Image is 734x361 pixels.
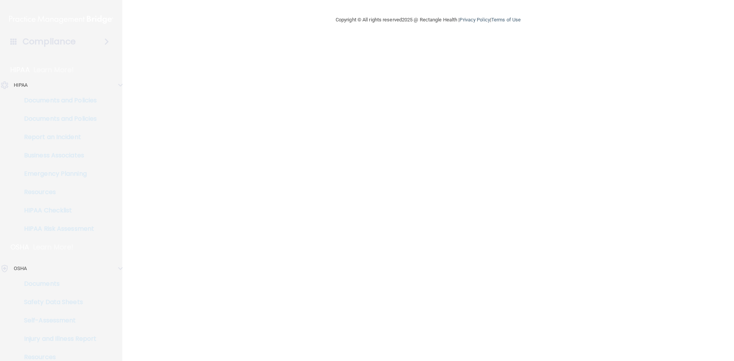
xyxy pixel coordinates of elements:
[5,353,109,361] p: Resources
[5,97,109,104] p: Documents and Policies
[5,298,109,306] p: Safety Data Sheets
[5,170,109,178] p: Emergency Planning
[10,65,30,74] p: HIPAA
[10,243,29,252] p: OSHA
[5,317,109,324] p: Self-Assessment
[14,264,27,273] p: OSHA
[5,133,109,141] p: Report an Incident
[14,81,28,90] p: HIPAA
[23,36,76,47] h4: Compliance
[491,17,521,23] a: Terms of Use
[5,280,109,288] p: Documents
[33,243,74,252] p: Learn More!
[34,65,74,74] p: Learn More!
[5,225,109,233] p: HIPAA Risk Assessment
[9,12,113,27] img: PMB logo
[5,188,109,196] p: Resources
[460,17,490,23] a: Privacy Policy
[5,207,109,214] p: HIPAA Checklist
[5,335,109,343] p: Injury and Illness Report
[5,152,109,159] p: Business Associates
[5,115,109,123] p: Documents and Policies
[289,8,568,32] div: Copyright © All rights reserved 2025 @ Rectangle Health | |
